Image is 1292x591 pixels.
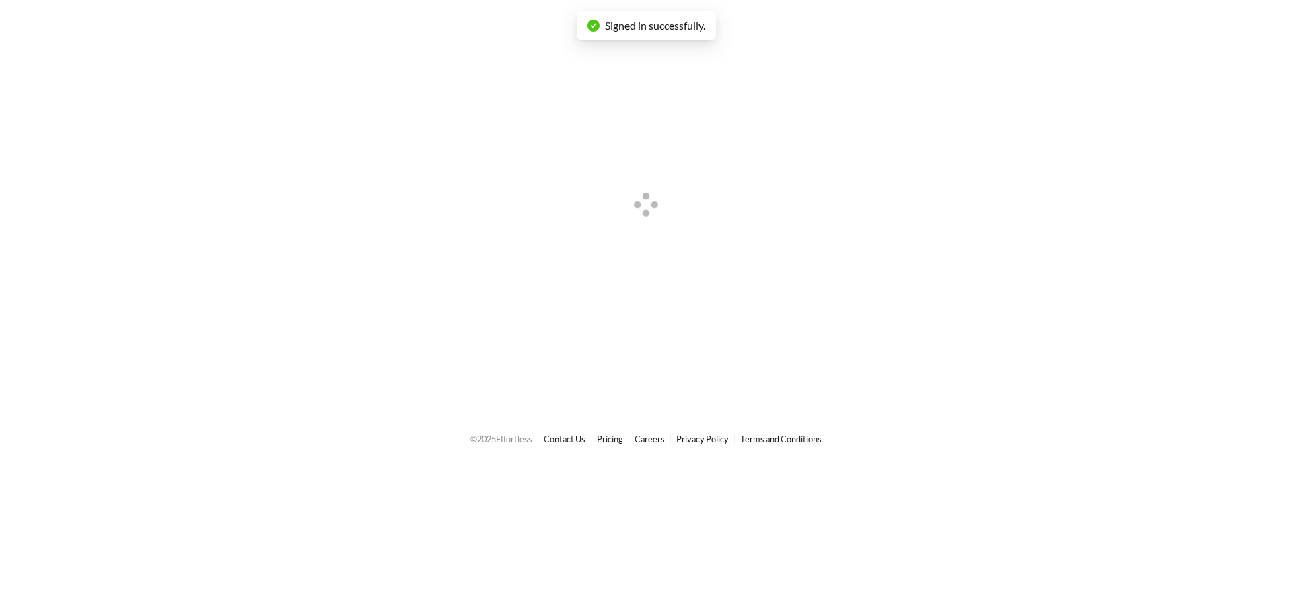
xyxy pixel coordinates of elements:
[676,433,729,444] a: Privacy Policy
[605,19,705,32] span: Signed in successfully.
[597,433,623,444] a: Pricing
[740,433,822,444] a: Terms and Conditions
[635,433,665,444] a: Careers
[544,433,585,444] a: Contact Us
[587,20,600,32] span: check-circle
[470,433,532,444] span: © 2025 Effortless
